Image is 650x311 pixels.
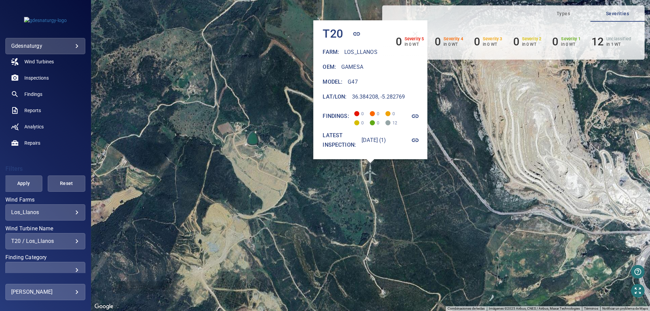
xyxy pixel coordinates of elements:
[561,42,581,47] p: in 0 WT
[362,136,386,145] h6: [DATE] (1)
[354,120,360,125] span: Severity 2
[405,37,424,41] h6: Severity 5
[348,77,358,87] h6: G47
[24,58,54,65] span: Wind Turbines
[5,102,85,119] a: reports noActive
[513,35,519,48] h6: 0
[386,116,396,125] span: 12
[345,47,378,57] h6: Los_Llanos
[594,9,641,18] span: Severities
[5,54,85,70] a: windturbines noActive
[48,175,85,192] button: Reset
[323,111,349,121] h6: Findings:
[11,238,80,244] div: T20 / Los_Llanos
[443,42,463,47] p: in 0 WT
[56,179,77,188] span: Reset
[11,41,80,51] div: gdesnaturgy
[5,175,42,192] button: Apply
[360,163,381,183] gmp-advanced-marker: T20
[13,179,34,188] span: Apply
[370,120,375,125] span: Severity 1
[513,35,542,48] li: Severity 2
[5,197,85,203] label: Wind Farms
[354,111,360,116] span: Severity 5
[405,42,424,47] p: in 0 WT
[386,111,391,116] span: Severity 3
[386,120,391,125] span: Severity Unclassified
[483,37,502,41] h6: Severity 3
[360,163,381,183] img: windFarmIconUnclassified.svg
[354,107,365,116] span: 0
[435,35,441,48] h6: 0
[370,111,375,116] span: Severity 4
[5,86,85,102] a: findings noActive
[396,35,402,48] h6: 0
[11,209,80,215] div: Los_Llanos
[93,302,115,311] a: Abre esta zona en Google Maps (se abre en una nueva ventana)
[5,119,85,135] a: analytics noActive
[24,140,40,146] span: Repairs
[540,9,586,18] span: Types
[24,17,67,24] img: gdesnaturgy-logo
[522,42,542,47] p: in 0 WT
[5,165,85,172] h4: Filters
[5,262,85,278] div: Finding Category
[591,35,604,48] h6: 12
[24,91,42,98] span: Findings
[474,35,480,48] h6: 0
[323,62,336,72] h6: Oem :
[606,37,631,41] h6: Unclassified
[386,107,396,116] span: 0
[522,37,542,41] h6: Severity 2
[323,47,339,57] h6: Farm :
[483,42,502,47] p: in 0 WT
[341,62,363,72] h6: Gamesa
[354,116,365,125] span: 0
[323,77,343,87] h6: Model :
[606,42,631,47] p: in 1 WT
[24,123,44,130] span: Analytics
[5,255,85,260] label: Finding Category
[474,35,502,48] li: Severity 3
[5,135,85,151] a: repairs noActive
[5,204,85,221] div: Wind Farms
[443,37,463,41] h6: Severity 4
[93,302,115,311] img: Google
[323,92,347,102] h6: Lat/Lon :
[24,75,49,81] span: Inspections
[370,107,381,116] span: 0
[584,307,598,310] a: Términos (se abre en una nueva pestaña)
[591,35,631,48] li: Severity Unclassified
[352,92,405,102] h6: 36.384208, -5.282769
[5,233,85,249] div: Wind Turbine Name
[602,307,648,310] a: Notificar un problema de Maps
[5,70,85,86] a: inspections noActive
[370,116,381,125] span: 0
[5,226,85,231] label: Wind Turbine Name
[323,131,356,150] h6: Latest inspection:
[448,306,485,311] button: Combinaciones de teclas
[552,35,558,48] h6: 0
[24,107,41,114] span: Reports
[396,35,424,48] li: Severity 5
[561,37,581,41] h6: Severity 1
[552,35,581,48] li: Severity 1
[323,27,343,41] h4: T20
[11,287,80,297] div: [PERSON_NAME]
[5,38,85,54] div: gdesnaturgy
[489,307,580,310] span: Imágenes ©2025 Airbus, CNES / Airbus, Maxar Technologies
